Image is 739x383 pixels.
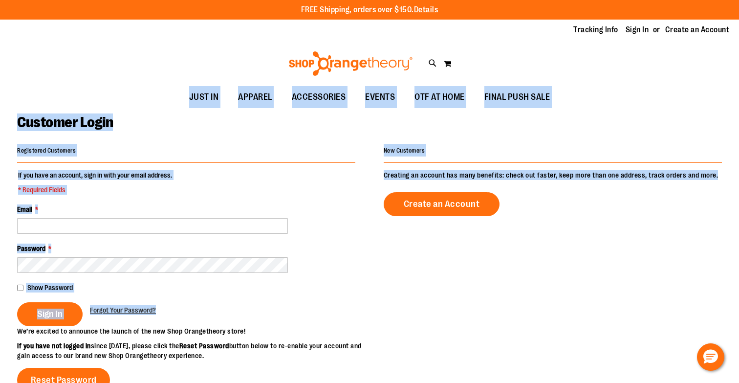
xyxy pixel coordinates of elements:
[626,24,649,35] a: Sign In
[17,170,173,195] legend: If you have an account, sign in with your email address.
[17,147,76,154] strong: Registered Customers
[179,86,229,109] a: JUST IN
[17,114,113,131] span: Customer Login
[365,86,395,108] span: EVENTS
[573,24,618,35] a: Tracking Info
[292,86,346,108] span: ACCESSORIES
[475,86,560,109] a: FINAL PUSH SALE
[414,86,465,108] span: OTF AT HOME
[384,170,722,180] p: Creating an account has many benefits: check out faster, keep more than one address, track orders...
[90,305,156,315] a: Forgot Your Password?
[384,147,425,154] strong: New Customers
[414,5,438,14] a: Details
[238,86,272,108] span: APPAREL
[384,192,500,216] a: Create an Account
[17,341,369,360] p: since [DATE], please click the button below to re-enable your account and gain access to our bran...
[17,326,369,336] p: We’re excited to announce the launch of the new Shop Orangetheory store!
[17,245,45,252] span: Password
[90,306,156,314] span: Forgot Your Password?
[287,51,414,76] img: Shop Orangetheory
[17,205,32,213] span: Email
[17,342,91,350] strong: If you have not logged in
[27,284,73,292] span: Show Password
[282,86,356,109] a: ACCESSORIES
[189,86,219,108] span: JUST IN
[665,24,730,35] a: Create an Account
[228,86,282,109] a: APPAREL
[697,343,724,371] button: Hello, have a question? Let’s chat.
[301,4,438,16] p: FREE Shipping, orders over $150.
[18,185,172,195] span: * Required Fields
[404,199,480,209] span: Create an Account
[355,86,405,109] a: EVENTS
[484,86,550,108] span: FINAL PUSH SALE
[179,342,229,350] strong: Reset Password
[37,309,63,319] span: Sign In
[405,86,475,109] a: OTF AT HOME
[17,302,83,326] button: Sign In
